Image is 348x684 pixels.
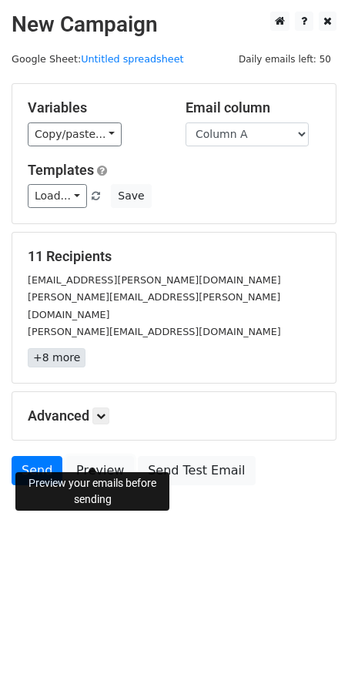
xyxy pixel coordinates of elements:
[28,162,94,178] a: Templates
[12,12,336,38] h2: New Campaign
[12,456,62,485] a: Send
[111,184,151,208] button: Save
[81,53,183,65] a: Untitled spreadsheet
[28,326,281,337] small: [PERSON_NAME][EMAIL_ADDRESS][DOMAIN_NAME]
[15,472,169,511] div: Preview your emails before sending
[28,407,320,424] h5: Advanced
[66,456,134,485] a: Preview
[233,53,336,65] a: Daily emails left: 50
[28,348,85,367] a: +8 more
[186,99,320,116] h5: Email column
[28,291,280,320] small: [PERSON_NAME][EMAIL_ADDRESS][PERSON_NAME][DOMAIN_NAME]
[12,53,184,65] small: Google Sheet:
[28,122,122,146] a: Copy/paste...
[28,248,320,265] h5: 11 Recipients
[28,99,162,116] h5: Variables
[271,610,348,684] iframe: Chat Widget
[233,51,336,68] span: Daily emails left: 50
[28,274,281,286] small: [EMAIL_ADDRESS][PERSON_NAME][DOMAIN_NAME]
[28,184,87,208] a: Load...
[138,456,255,485] a: Send Test Email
